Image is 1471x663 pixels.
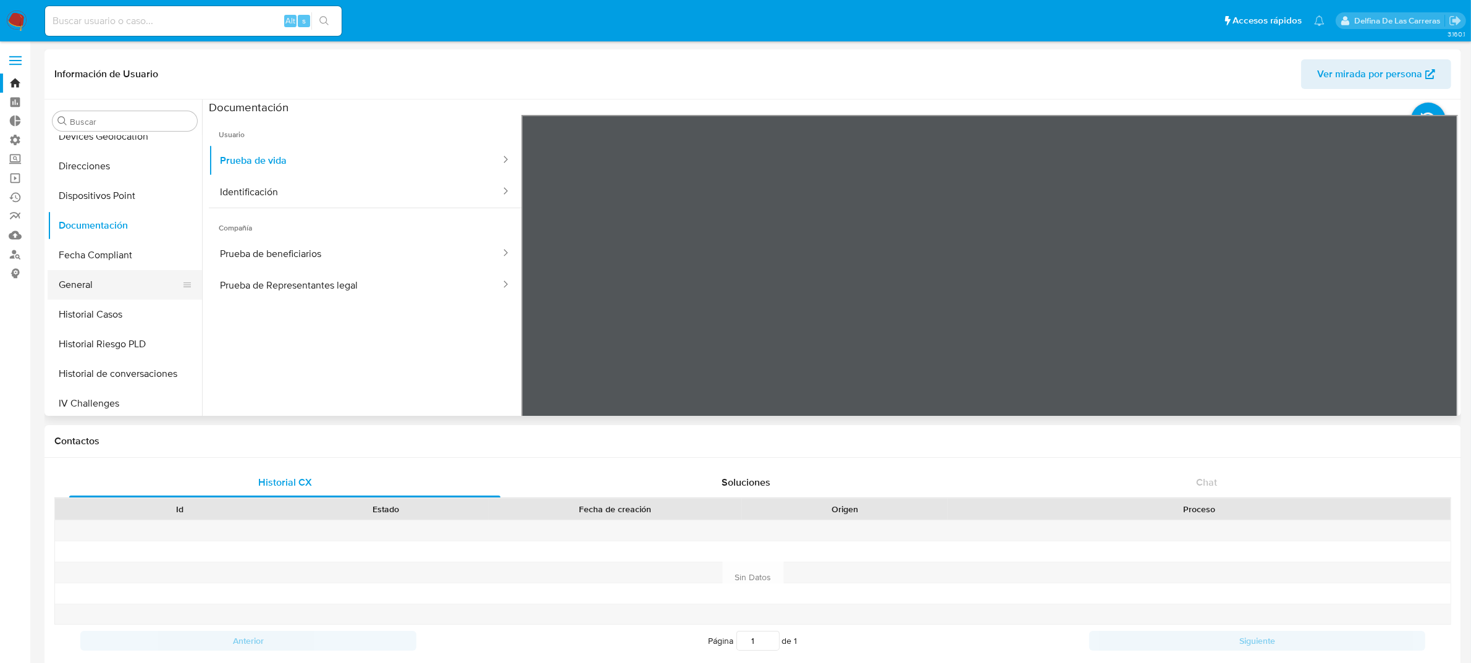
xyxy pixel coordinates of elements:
div: Proceso [956,503,1442,515]
span: Ver mirada por persona [1317,59,1422,89]
div: Estado [291,503,479,515]
input: Buscar usuario o caso... [45,13,342,29]
button: Documentación [48,211,202,240]
button: Historial Casos [48,300,202,329]
h1: Información de Usuario [54,68,158,80]
button: Historial de conversaciones [48,359,202,389]
span: Chat [1196,475,1217,489]
span: s [302,15,306,27]
button: Ver mirada por persona [1301,59,1451,89]
button: Anterior [80,631,416,651]
button: Direcciones [48,151,202,181]
div: Id [85,503,274,515]
button: search-icon [311,12,337,30]
a: Salir [1449,14,1462,27]
button: Fecha Compliant [48,240,202,270]
div: Fecha de creación [497,503,733,515]
a: Notificaciones [1314,15,1325,26]
button: Devices Geolocation [48,122,202,151]
button: Siguiente [1089,631,1425,651]
button: Buscar [57,116,67,126]
button: Historial Riesgo PLD [48,329,202,359]
button: Dispositivos Point [48,181,202,211]
span: Historial CX [258,475,312,489]
p: delfina.delascarreras@mercadolibre.com [1354,15,1444,27]
span: Alt [285,15,295,27]
button: IV Challenges [48,389,202,418]
button: General [48,270,192,300]
span: Accesos rápidos [1233,14,1302,27]
input: Buscar [70,116,192,127]
span: Página de [709,631,798,651]
span: Soluciones [722,475,770,489]
h1: Contactos [54,435,1451,447]
div: Origen [751,503,939,515]
span: 1 [795,635,798,647]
